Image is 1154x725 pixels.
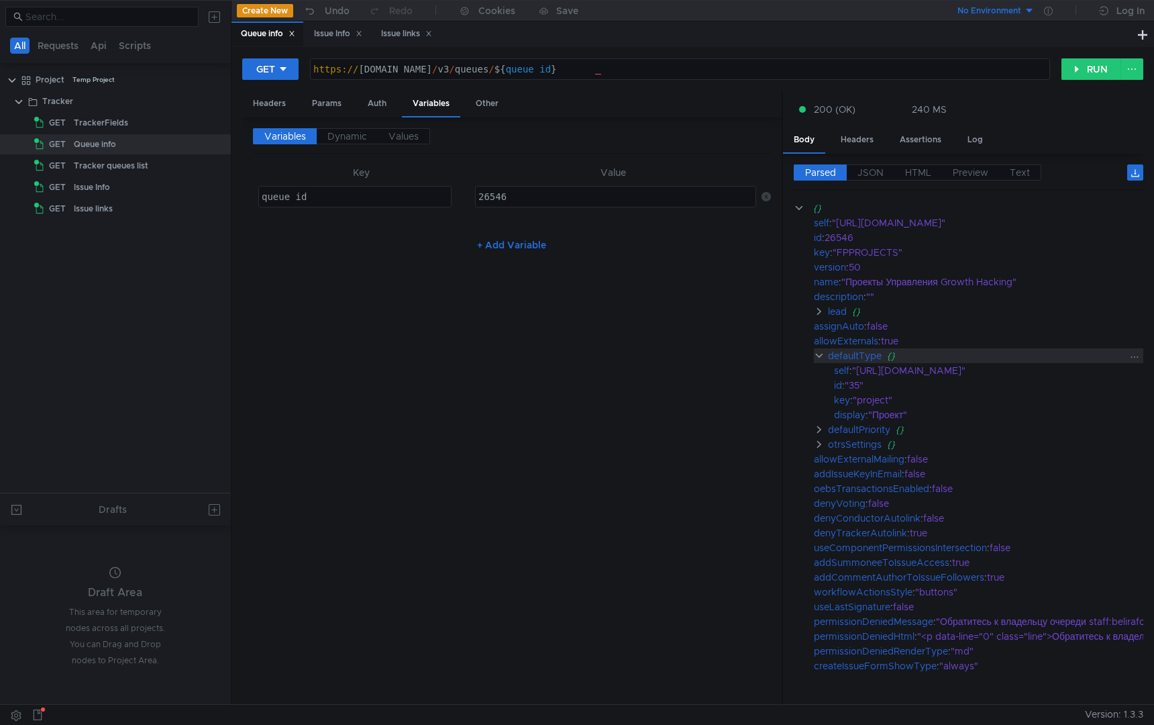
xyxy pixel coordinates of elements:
[478,3,515,19] div: Cookies
[1085,705,1143,724] span: Version: 1.3.3
[828,422,890,437] div: defaultPriority
[814,511,921,526] div: denyConductorAutolink
[74,113,128,133] div: TrackerFields
[814,334,878,348] div: allowExternals
[256,62,275,77] div: GET
[49,156,66,176] span: GET
[912,103,947,115] div: 240 MS
[402,91,460,117] div: Variables
[814,275,839,289] div: name
[814,526,907,540] div: denyTrackerAutolink
[49,113,66,133] span: GET
[889,128,952,152] div: Assertions
[466,234,557,256] button: + Add Variable
[814,659,937,673] div: createIssueFormShowType
[828,304,847,319] div: lead
[814,496,865,511] div: denyVoting
[957,5,1021,17] div: No Environment
[814,102,855,117] span: 200 (OK)
[72,70,115,90] div: Temp Project
[253,164,470,181] th: Key
[74,156,148,176] div: Tracker queues list
[857,166,884,179] span: JSON
[1061,58,1121,80] button: RUN
[556,6,578,15] div: Save
[814,230,822,245] div: id
[465,91,509,116] div: Other
[1116,3,1145,19] div: Log In
[814,260,846,275] div: version
[49,177,66,197] span: GET
[834,363,849,378] div: self
[242,91,297,116] div: Headers
[74,134,116,154] div: Queue info
[814,629,914,644] div: permissionDeniedHtml
[957,128,994,152] div: Log
[814,585,912,599] div: workflowActionsStyle
[805,166,836,179] span: Parsed
[327,130,367,142] span: Dynamic
[905,166,931,179] span: HTML
[1010,166,1030,179] span: Text
[36,70,64,90] div: Project
[783,128,825,154] div: Body
[953,166,988,179] span: Preview
[814,570,984,585] div: addCommentAuthorToIssueFollowers
[42,91,73,111] div: Tracker
[237,4,293,17] button: Create New
[814,319,864,334] div: assignAuto
[388,130,419,142] span: Values
[293,1,359,21] button: Undo
[325,3,350,19] div: Undo
[25,9,191,24] input: Search...
[389,3,413,19] div: Redo
[814,644,948,659] div: permissionDeniedRenderType
[74,199,113,219] div: Issue links
[87,38,111,54] button: Api
[115,38,155,54] button: Scripts
[814,599,890,614] div: useLastSignature
[242,58,299,80] button: GET
[814,555,949,570] div: addSummoneeToIssueAccess
[828,437,882,452] div: otrsSettings
[830,128,884,152] div: Headers
[834,378,842,393] div: id
[834,407,865,422] div: display
[814,289,863,304] div: description
[359,1,422,21] button: Redo
[99,501,127,518] div: Drafts
[814,245,830,260] div: key
[470,164,755,181] th: Value
[264,130,306,142] span: Variables
[814,481,929,496] div: oebsTransactionsEnabled
[49,134,66,154] span: GET
[814,452,904,467] div: allowExternalMailing
[301,91,352,116] div: Params
[357,91,397,116] div: Auth
[828,348,882,363] div: defaultType
[34,38,83,54] button: Requests
[49,199,66,219] span: GET
[814,614,933,629] div: permissionDeniedMessage
[814,540,987,555] div: useComponentPermissionsIntersection
[241,27,295,41] div: Queue info
[381,27,432,41] div: Issue links
[814,215,829,230] div: self
[314,27,362,41] div: Issue Info
[10,38,30,54] button: All
[814,467,902,481] div: addIssueKeyInEmail
[834,393,850,407] div: key
[74,177,110,197] div: Issue Info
